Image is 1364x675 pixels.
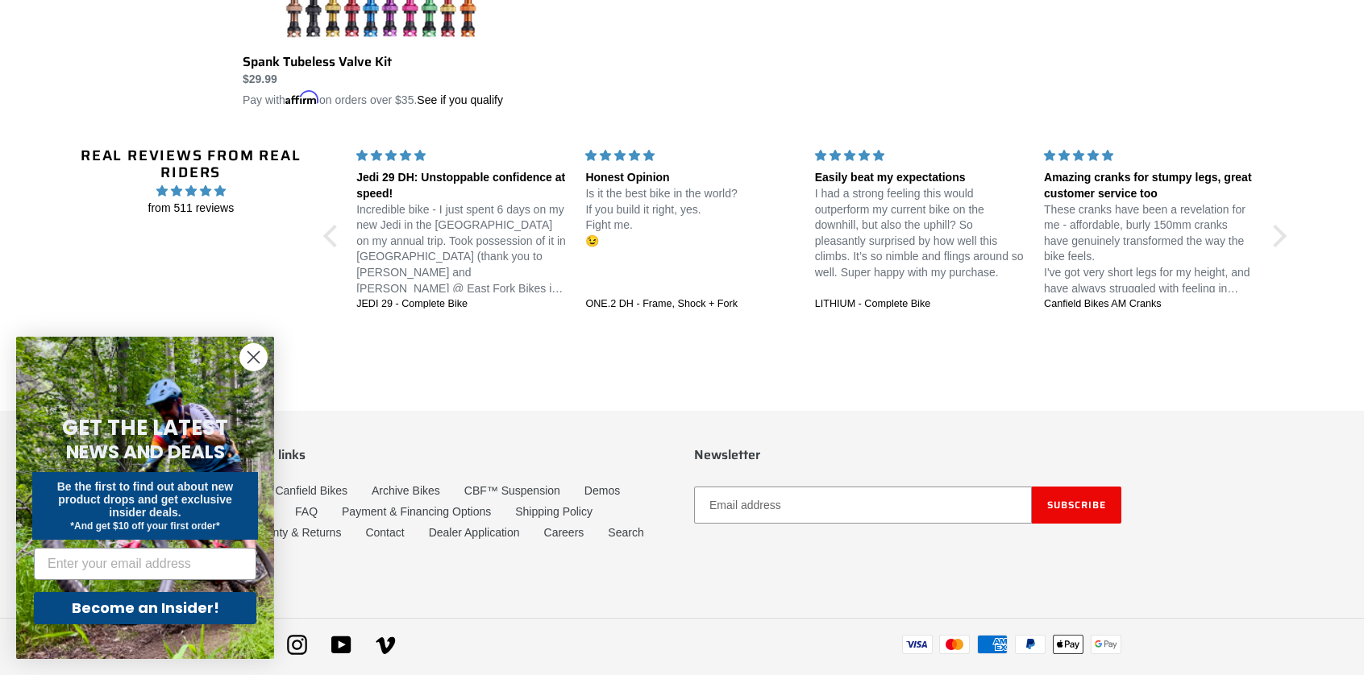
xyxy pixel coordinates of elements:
[342,505,491,518] a: Payment & Financing Options
[243,484,347,497] a: About Canfield Bikes
[694,487,1032,524] input: Email address
[608,526,643,539] a: Search
[1044,202,1254,297] p: These cranks have been a revelation for me - affordable, burly 150mm cranks have genuinely transf...
[243,526,341,539] a: Warranty & Returns
[243,447,670,462] p: Quick links
[1044,170,1254,201] div: Amazing cranks for stumpy legs, great customer service too
[585,297,795,312] a: ONE.2 DH - Frame, Shock + Fork
[69,147,314,182] h2: Real Reviews from Real Riders
[584,484,620,497] a: Demos
[1032,487,1121,524] button: Subscribe
[694,447,1121,462] p: Newsletter
[515,505,593,518] a: Shipping Policy
[66,439,225,465] span: NEWS AND DEALS
[365,526,404,539] a: Contact
[815,170,1025,186] div: Easily beat my expectations
[356,147,566,164] div: 5 stars
[464,484,560,497] a: CBF™ Suspension
[356,170,566,201] div: Jedi 29 DH: Unstoppable confidence at speed!
[1047,497,1106,512] span: Subscribe
[429,526,520,539] a: Dealer Application
[1044,297,1254,312] a: Canfield Bikes AM Cranks
[239,343,268,371] button: Close dialog
[34,548,256,580] input: Enter your email address
[34,592,256,624] button: Become an Insider!
[815,147,1025,164] div: 5 stars
[295,505,318,518] a: FAQ
[356,202,566,297] p: Incredible bike - I just spent 6 days on my new Jedi in the [GEOGRAPHIC_DATA] on my annual trip. ...
[815,297,1025,312] a: LITHIUM - Complete Bike
[585,170,795,186] div: Honest Opinion
[585,186,795,249] p: Is it the best bike in the world? If you build it right, yes. Fight me. 😉
[356,297,566,312] a: JEDI 29 - Complete Bike
[62,413,228,442] span: GET THE LATEST
[585,147,795,164] div: 5 stars
[69,182,314,200] span: 4.96 stars
[544,526,584,539] a: Careers
[815,186,1025,281] p: I had a strong feeling this would outperform my current bike on the downhill, but also the uphill...
[69,200,314,217] span: from 511 reviews
[1044,147,1254,164] div: 5 stars
[372,484,440,497] a: Archive Bikes
[70,520,219,532] span: *And get $10 off your first order*
[57,480,234,519] span: Be the first to find out about new product drops and get exclusive insider deals.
